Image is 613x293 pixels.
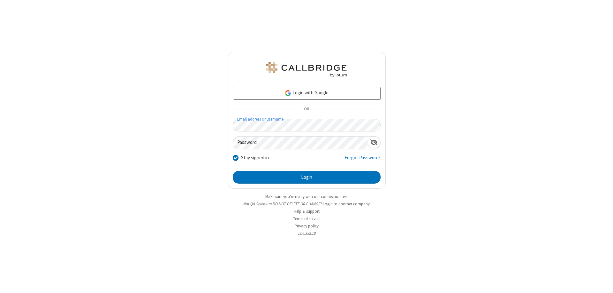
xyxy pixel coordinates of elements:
a: Terms of service [293,216,320,221]
a: Privacy policy [295,223,319,229]
label: Stay signed in [241,154,269,162]
a: Help & support [294,209,320,214]
img: QA Selenium DO NOT DELETE OR CHANGE [265,62,348,77]
a: Make sure you're ready with our connection test [265,194,348,199]
a: Login with Google [233,87,381,99]
input: Email address or username [233,119,381,131]
input: Password [233,137,368,149]
button: Login to another company [323,201,370,207]
a: Forgot Password? [344,154,381,166]
li: v2.6.352.10 [228,230,386,236]
div: Show password [368,137,380,148]
li: Not QA Selenium DO NOT DELETE OR CHANGE? [228,201,386,207]
img: google-icon.png [284,90,291,97]
span: OR [301,105,312,114]
button: Login [233,171,381,184]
